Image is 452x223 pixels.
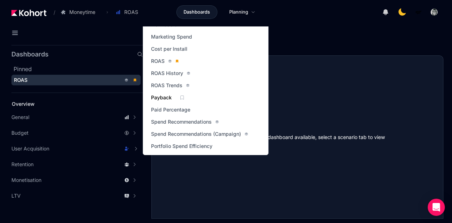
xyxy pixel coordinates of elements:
span: Overview [12,101,35,107]
a: Overview [9,99,131,109]
a: Spend Recommendations [149,117,221,127]
span: Dashboards [184,9,210,16]
h2: Dashboards [11,51,49,58]
a: Paid Percentage [149,105,192,115]
span: Spend Recommendations [151,118,212,125]
span: General [11,114,29,121]
span: Moneytime [69,9,95,16]
img: logo_MoneyTimeLogo_1_20250619094856634230.png [415,9,422,16]
span: Paid Percentage [151,106,190,113]
span: ROAS [151,58,165,65]
span: User Acquisition [11,145,49,152]
img: Kohort logo [11,10,46,16]
div: No scenario comparison dashboard available, select a scenario tab to view [152,56,443,218]
span: Portfolio Spend Efficiency [151,143,212,150]
a: Spend Recommendations (Campaign) [149,129,250,139]
span: Retention [11,161,34,168]
span: Budget [11,129,29,137]
a: ROAS History [149,68,192,78]
a: Portfolio Spend Efficiency [149,141,215,151]
span: / [48,9,55,16]
a: ROAS [11,75,141,85]
a: ROAS Trends [149,80,192,90]
a: Planning [222,5,263,19]
span: Monetisation [11,177,41,184]
span: Spend Recommendations (Campaign) [151,130,241,138]
a: Cost per Install [149,44,190,54]
a: Marketing Spend [149,32,194,42]
span: Cost per Install [151,45,187,53]
a: Payback [149,93,174,103]
span: Planning [229,9,248,16]
h2: Pinned [14,65,143,73]
span: › [105,9,110,15]
span: Marketing Spend [151,33,192,40]
span: ROAS [14,77,27,83]
span: ROAS Trends [151,82,182,89]
span: ROAS History [151,70,183,77]
a: ROAS [149,56,181,66]
button: ROAS [112,6,146,18]
span: LTV [11,192,21,199]
button: Moneytime [57,6,103,18]
div: Open Intercom Messenger [428,199,445,216]
span: Payback [151,94,172,101]
a: Dashboards [176,5,217,19]
span: ROAS [124,9,138,16]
